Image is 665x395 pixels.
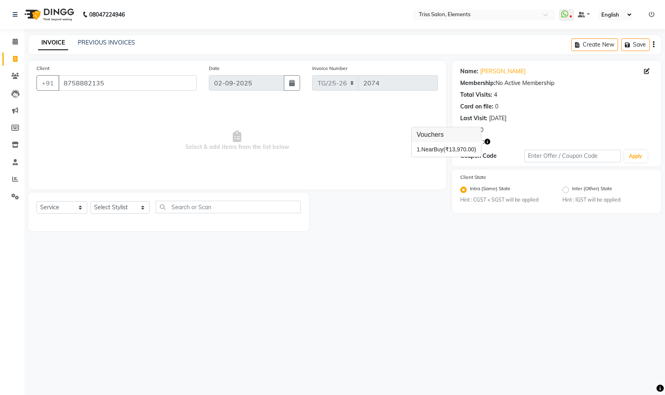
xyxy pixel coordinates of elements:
div: 0 [480,126,483,134]
span: Select & add items from the list below [36,100,438,181]
button: Apply [624,150,647,162]
small: Hint : IGST will be applied [562,196,652,204]
div: No Active Membership [460,79,653,87]
a: PREVIOUS INVOICES [78,39,135,46]
div: Coupon Code [460,152,524,160]
div: [DATE] [489,114,506,123]
input: Search or Scan [156,201,301,213]
label: Invoice Number [312,65,348,72]
a: INVOICE [38,36,68,50]
div: Points: [460,126,478,134]
h3: Vouchers [412,127,481,142]
span: (₹13,970.00) [444,146,476,153]
label: Date [209,65,220,72]
input: Enter Offer / Coupon Code [524,150,620,162]
b: 08047224946 [89,3,125,26]
a: [PERSON_NAME] [480,67,526,76]
label: Inter (Other) State [572,185,612,195]
div: NearBuy [416,145,476,154]
button: +91 [36,75,59,91]
div: Total Visits: [460,91,492,99]
label: Intra (Same) State [470,185,511,195]
div: 4 [494,91,497,99]
div: Last Visit: [460,114,487,123]
div: Membership: [460,79,496,87]
button: Create New [571,38,618,51]
label: Client [36,65,49,72]
div: 0 [495,102,498,111]
small: Hint : CGST + SGST will be applied [460,196,550,204]
label: Client State [460,174,486,181]
img: logo [21,3,76,26]
span: 1. [416,146,421,153]
input: Search by Name/Mobile/Email/Code [58,75,197,91]
div: Name: [460,67,478,76]
div: Card on file: [460,102,493,111]
button: Save [621,38,650,51]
